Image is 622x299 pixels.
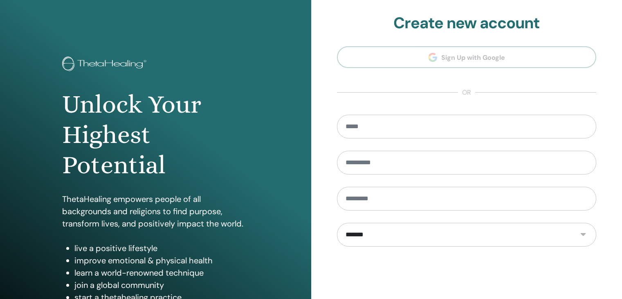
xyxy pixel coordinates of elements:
[74,267,249,279] li: learn a world-renowned technique
[62,193,249,230] p: ThetaHealing empowers people of all backgrounds and religions to find purpose, transform lives, a...
[74,254,249,267] li: improve emotional & physical health
[74,279,249,291] li: join a global community
[62,89,249,181] h1: Unlock Your Highest Potential
[404,259,529,291] iframe: reCAPTCHA
[337,14,597,33] h2: Create new account
[458,88,475,97] span: or
[74,242,249,254] li: live a positive lifestyle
